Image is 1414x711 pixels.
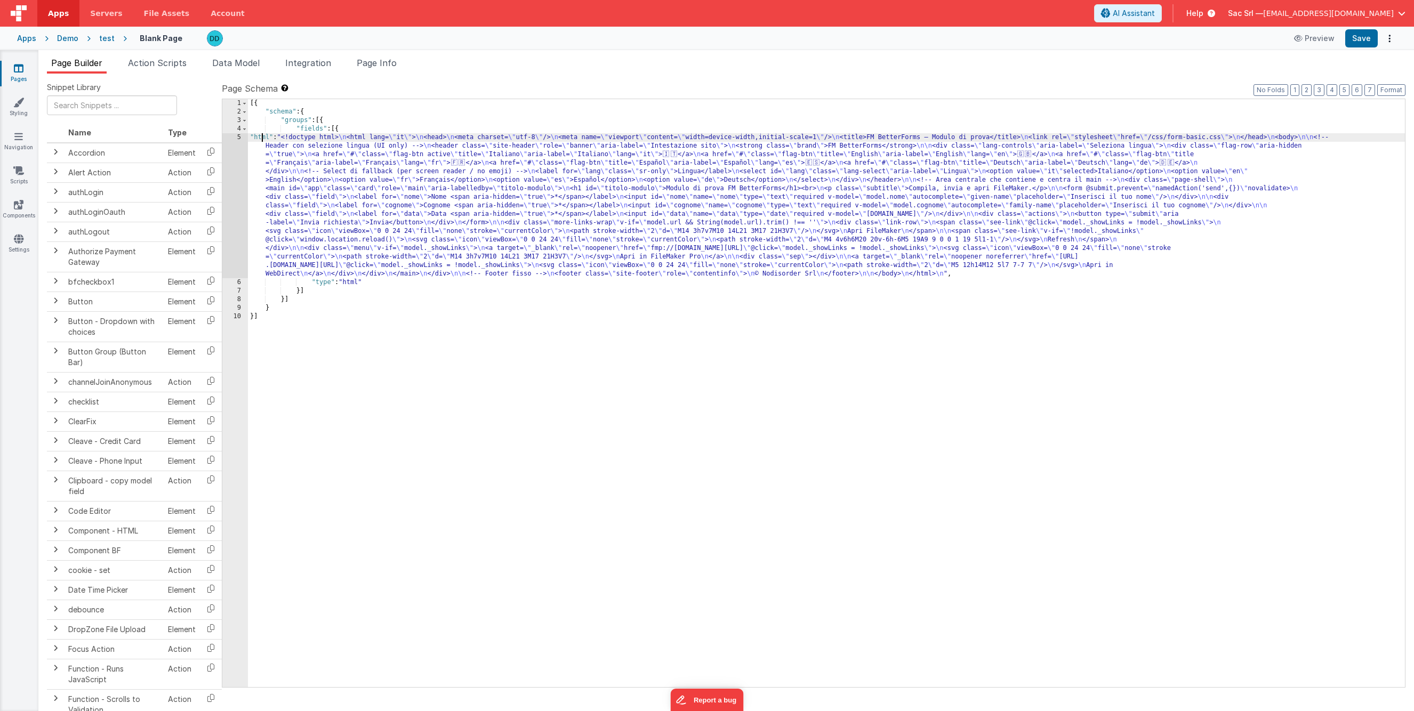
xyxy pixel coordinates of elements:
td: Element [164,619,200,639]
button: Sac Srl — [EMAIL_ADDRESS][DOMAIN_NAME] [1228,8,1405,19]
div: 3 [222,116,248,125]
td: channelJoinAnonymous [64,372,164,392]
td: Element [164,431,200,451]
td: Cleave - Phone Input [64,451,164,471]
td: Element [164,540,200,560]
div: test [99,33,115,44]
td: checklist [64,392,164,411]
td: Action [164,372,200,392]
td: Element [164,521,200,540]
button: 2 [1301,84,1312,96]
td: Action [164,659,200,689]
span: Name [68,128,91,137]
td: Button Group (Button Bar) [64,342,164,372]
div: 2 [222,108,248,116]
td: Element [164,411,200,431]
td: Element [164,143,200,163]
td: authLoginOauth [64,202,164,222]
td: bfcheckbox1 [64,272,164,292]
td: Component - HTML [64,521,164,540]
td: Element [164,342,200,372]
span: Page Builder [51,58,102,68]
button: 7 [1364,84,1375,96]
td: ClearFix [64,411,164,431]
td: Element [164,241,200,272]
button: 5 [1339,84,1349,96]
td: Alert Action [64,163,164,182]
button: Options [1382,31,1397,46]
div: 7 [222,287,248,295]
td: Clipboard - copy model field [64,471,164,501]
td: Action [164,471,200,501]
div: 5 [222,133,248,278]
td: Cleave - Credit Card [64,431,164,451]
td: Action [164,163,200,182]
div: 6 [222,278,248,287]
td: Element [164,272,200,292]
td: Element [164,580,200,600]
td: authLogin [64,182,164,202]
span: Type [168,128,187,137]
span: Page Schema [222,82,278,95]
td: Element [164,392,200,411]
td: Code Editor [64,501,164,521]
span: [EMAIL_ADDRESS][DOMAIN_NAME] [1263,8,1394,19]
td: Action [164,560,200,580]
td: Action [164,600,200,619]
td: cookie - set [64,560,164,580]
div: 8 [222,295,248,304]
h4: Blank Page [140,34,182,42]
div: 9 [222,304,248,312]
td: DropZone File Upload [64,619,164,639]
img: 5566de74795503dc7562e9a7bf0f5380 [207,31,222,46]
td: Element [164,451,200,471]
span: Servers [90,8,122,19]
td: Action [164,222,200,241]
div: Apps [17,33,36,44]
input: Search Snippets ... [47,95,177,115]
div: 10 [222,312,248,321]
button: 6 [1352,84,1362,96]
div: Demo [57,33,78,44]
td: Action [164,182,200,202]
td: Element [164,311,200,342]
button: Preview [1288,30,1341,47]
div: 1 [222,99,248,108]
button: 1 [1290,84,1299,96]
td: Function - Runs JavaScript [64,659,164,689]
td: debounce [64,600,164,619]
button: AI Assistant [1094,4,1162,22]
td: Authorize Payment Gateway [64,241,164,272]
button: Save [1345,29,1378,47]
span: Help [1186,8,1203,19]
td: Component BF [64,540,164,560]
td: Action [164,639,200,659]
td: Accordion [64,143,164,163]
span: Apps [48,8,69,19]
span: Snippet Library [47,82,101,93]
button: 3 [1314,84,1324,96]
td: Element [164,292,200,311]
td: authLogout [64,222,164,241]
td: Button - Dropdown with choices [64,311,164,342]
div: 4 [222,125,248,133]
button: 4 [1327,84,1337,96]
td: Action [164,202,200,222]
td: Element [164,501,200,521]
td: Date Time Picker [64,580,164,600]
td: Focus Action [64,639,164,659]
button: Format [1377,84,1405,96]
span: File Assets [144,8,190,19]
span: AI Assistant [1113,8,1155,19]
span: Data Model [212,58,260,68]
span: Action Scripts [128,58,187,68]
td: Button [64,292,164,311]
iframe: Marker.io feedback button [671,689,744,711]
span: Integration [285,58,331,68]
span: Sac Srl — [1228,8,1263,19]
button: No Folds [1254,84,1288,96]
span: Page Info [357,58,397,68]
